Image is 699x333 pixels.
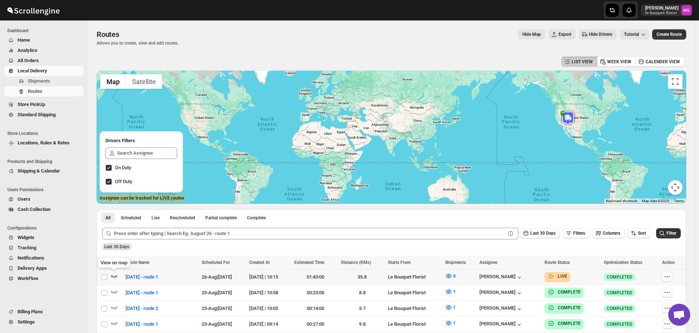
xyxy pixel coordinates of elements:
input: Search Assignee [117,147,177,159]
span: CALENDER VIEW [646,59,680,65]
span: COMPLETED [607,306,632,311]
span: Delivery Apps [18,265,47,271]
span: Notifications [18,255,44,261]
span: Users [18,196,30,202]
button: Locations, Rules & Rates [4,138,83,148]
span: [DATE] - route 1 [126,273,158,281]
button: [DATE] - route 2 [121,303,162,314]
div: 35.8 [341,273,384,281]
button: Settings [4,317,83,327]
button: [PERSON_NAME] [479,290,523,297]
div: [DATE] | 09:14 [249,321,290,328]
span: 6 [453,273,456,279]
button: User menu [641,4,692,16]
div: Le Bouquet Florist [388,321,441,328]
button: WEEK VIEW [597,57,636,67]
button: Sort [628,228,650,238]
span: Route Name [126,260,149,265]
span: Filter [666,231,676,236]
div: [PERSON_NAME] [479,274,523,281]
button: Map action label [518,29,545,39]
p: le-bouquet-florist [645,11,679,15]
span: Cash Collection [18,207,51,212]
span: [DATE] - route 2 [126,305,158,312]
span: 1 [453,289,456,294]
div: Le Bouquet Florist [388,273,441,281]
button: CALENDER VIEW [635,57,684,67]
span: Export [558,31,571,37]
span: Assignee [479,260,497,265]
span: Complete [247,215,266,221]
a: Open chat [668,304,690,326]
span: Billing Plans [18,309,43,314]
span: Routes [97,30,119,39]
p: Allows you to create, view and edit routes. [97,40,179,46]
span: Configurations [7,225,84,231]
div: [PERSON_NAME] [479,305,523,313]
button: Widgets [4,232,83,243]
button: Map camera controls [668,180,683,195]
span: 23-Aug | [DATE] [202,321,232,327]
div: 3.7 [341,305,384,312]
span: Shipping & Calendar [18,168,60,174]
button: Notifications [4,253,83,263]
button: 1 [441,317,460,329]
span: All [105,215,111,221]
div: 9.8 [341,321,384,328]
img: Google [98,194,123,204]
span: Last 30 Days [530,231,556,236]
button: COMPLETE [547,304,581,311]
p: [PERSON_NAME] [645,5,679,11]
button: Show satellite imagery [126,74,162,89]
label: Assignee can be tracked for LIVE routes [100,194,184,202]
span: Last 30 Days [104,244,129,249]
span: Products and Shipping [7,159,84,164]
div: [PERSON_NAME] [479,321,523,328]
span: On Duty [115,165,131,170]
b: COMPLETE [558,290,581,295]
span: Distance (KMs) [341,260,371,265]
button: All Orders [4,56,83,66]
button: Columns [593,228,625,238]
button: Toggle fullscreen view [668,74,683,89]
img: ScrollEngine [6,1,61,19]
span: WorkFlow [18,276,38,281]
span: COMPLETED [607,274,632,280]
span: Hide Map [522,31,541,37]
text: MG [683,8,690,13]
div: [DATE] | 10:15 [249,273,290,281]
button: Tracking [4,243,83,253]
span: Analytics [18,48,37,53]
span: Off Duty [115,179,132,184]
span: Shipments [28,78,50,84]
b: COMPLETE [558,321,581,326]
button: 6 [441,270,460,282]
div: 00:23:00 [294,289,337,296]
span: Rescheduled [170,215,195,221]
button: Last 30 Days [520,228,560,238]
span: Live [152,215,160,221]
button: Delivery Apps [4,263,83,273]
span: Route Status [545,260,570,265]
span: Scheduled For [202,260,230,265]
span: Filters [573,231,585,236]
button: Show street map [100,74,126,89]
span: Created At [249,260,270,265]
span: Store Locations [7,130,84,136]
div: 01:43:00 [294,273,337,281]
button: All routes [101,213,115,223]
span: Scheduled [121,215,141,221]
a: Terms (opens in new tab) [674,199,684,203]
button: Tutorial [620,29,649,39]
b: COMPLETE [558,305,581,310]
button: Users [4,194,83,204]
span: Dashboard [7,28,84,34]
a: Open this area in Google Maps (opens a new window) [98,194,123,204]
span: Tutorial [624,32,639,37]
span: Locations, Rules & Rates [18,140,70,145]
span: Tracking [18,245,36,250]
span: Home [18,37,30,43]
span: Routes [28,88,42,94]
button: LIST VIEW [561,57,597,67]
